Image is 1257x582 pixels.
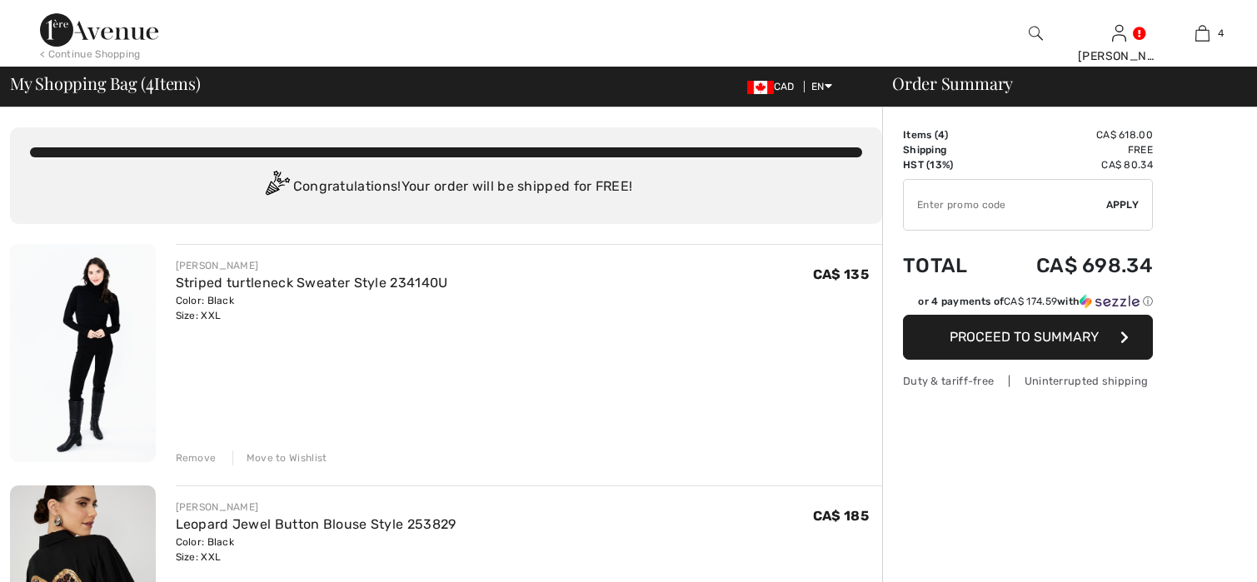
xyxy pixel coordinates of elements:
[260,171,293,204] img: Congratulation2.svg
[872,75,1247,92] div: Order Summary
[992,127,1153,142] td: CA$ 618.00
[40,47,141,62] div: < Continue Shopping
[10,244,156,462] img: Striped turtleneck Sweater Style 234140U
[903,237,992,294] td: Total
[1106,197,1140,212] span: Apply
[904,180,1106,230] input: Promo code
[176,293,448,323] div: Color: Black Size: XXL
[1195,23,1210,43] img: My Bag
[992,142,1153,157] td: Free
[1078,47,1160,65] div: [PERSON_NAME]
[1029,23,1043,43] img: search the website
[176,500,456,515] div: [PERSON_NAME]
[747,81,774,94] img: Canadian Dollar
[950,329,1099,345] span: Proceed to Summary
[1161,23,1243,43] a: 4
[1004,296,1057,307] span: CA$ 174.59
[903,373,1153,389] div: Duty & tariff-free | Uninterrupted shipping
[10,75,201,92] span: My Shopping Bag ( Items)
[992,237,1153,294] td: CA$ 698.34
[903,294,1153,315] div: or 4 payments ofCA$ 174.59withSezzle Click to learn more about Sezzle
[30,171,862,204] div: Congratulations! Your order will be shipped for FREE!
[992,157,1153,172] td: CA$ 80.34
[176,450,217,465] div: Remove
[176,516,456,532] a: Leopard Jewel Button Blouse Style 253829
[903,127,992,142] td: Items ( )
[903,315,1153,360] button: Proceed to Summary
[176,535,456,565] div: Color: Black Size: XXL
[176,258,448,273] div: [PERSON_NAME]
[146,71,154,92] span: 4
[40,13,158,47] img: 1ère Avenue
[903,157,992,172] td: HST (13%)
[813,266,869,282] span: CA$ 135
[903,142,992,157] td: Shipping
[813,508,869,524] span: CA$ 185
[938,129,945,141] span: 4
[1112,25,1126,41] a: Sign In
[811,81,832,92] span: EN
[1112,23,1126,43] img: My Info
[1080,294,1140,309] img: Sezzle
[232,450,327,465] div: Move to Wishlist
[176,275,448,291] a: Striped turtleneck Sweater Style 234140U
[747,81,801,92] span: CAD
[918,294,1153,309] div: or 4 payments of with
[1218,26,1224,41] span: 4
